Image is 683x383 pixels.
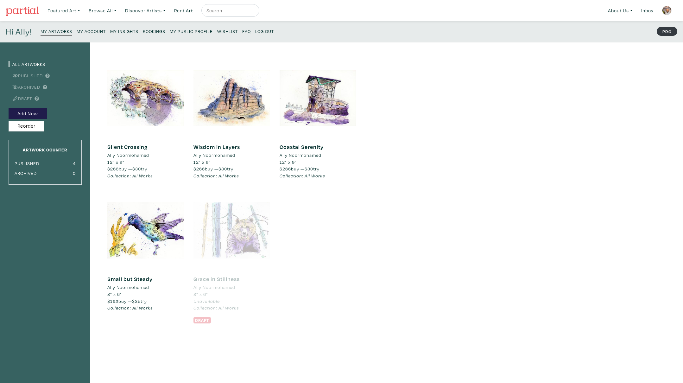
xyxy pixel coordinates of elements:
[9,108,47,119] button: Add New
[193,284,270,291] a: Ally Noormohamed
[143,27,165,35] a: Bookings
[193,152,235,159] li: Ally Noormohamed
[638,4,656,17] a: Inbox
[217,27,238,35] a: Wishlist
[9,121,44,132] button: Reorder
[280,166,319,172] span: buy — try
[206,7,253,15] input: Search
[9,84,40,90] a: Archived
[107,291,122,297] span: 8" x 6"
[242,28,251,34] small: FAQ
[77,28,106,34] small: My Account
[171,4,196,17] a: Rent Art
[86,4,119,17] a: Browse All
[107,298,147,304] span: buy — try
[280,143,324,150] a: Coastal Serenity
[218,166,227,172] span: $30
[107,143,148,150] a: Silent Crossing
[6,27,32,37] h4: Hi Ally!
[605,4,636,17] a: About Us
[41,27,72,35] a: My Artworks
[110,28,138,34] small: My Insights
[15,160,39,166] small: Published
[193,275,240,283] a: Grace in Stillness
[9,95,32,101] a: Draft
[193,173,239,179] em: Collection: All Works
[242,27,251,35] a: FAQ
[45,4,83,17] a: Featured Art
[110,27,138,35] a: My Insights
[193,166,233,172] span: buy — try
[23,147,67,153] small: Artwork Counter
[107,284,184,291] a: Ally Noormohamed
[170,27,213,35] a: My Public Profile
[122,4,168,17] a: Discover Artists
[9,73,43,79] a: Published
[107,166,147,172] span: buy — try
[15,170,37,176] small: Archived
[77,27,106,35] a: My Account
[193,305,239,311] em: Collection: All Works
[107,166,119,172] span: $266
[280,159,297,165] span: 12" x 9"
[662,6,672,15] img: phpThumb.php
[73,160,76,166] small: 4
[657,27,677,36] strong: PRO
[193,317,211,323] span: Draft
[73,170,76,176] small: 0
[305,166,313,172] span: $30
[193,284,235,291] li: Ally Noormohamed
[9,61,45,67] a: All Artworks
[193,143,240,150] a: Wisdom in Layers
[107,152,149,159] li: Ally Noormohamed
[193,291,208,297] span: 8" x 6"
[107,298,118,304] span: $162
[107,284,149,291] li: Ally Noormohamed
[107,173,153,179] em: Collection: All Works
[280,166,291,172] span: $266
[41,28,72,34] small: My Artworks
[280,152,321,159] li: Ally Noormohamed
[107,152,184,159] a: Ally Noormohamed
[193,152,270,159] a: Ally Noormohamed
[255,28,274,34] small: Log Out
[170,28,213,34] small: My Public Profile
[193,159,211,165] span: 12" x 9"
[193,166,205,172] span: $266
[107,159,124,165] span: 12" x 9"
[132,298,141,304] span: $25
[143,28,165,34] small: Bookings
[193,298,220,304] span: Unavailable
[132,166,141,172] span: $30
[280,152,356,159] a: Ally Noormohamed
[280,173,325,179] em: Collection: All Works
[217,28,238,34] small: Wishlist
[107,275,153,283] a: Small but Steady
[255,27,274,35] a: Log Out
[107,305,153,311] em: Collection: All Works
